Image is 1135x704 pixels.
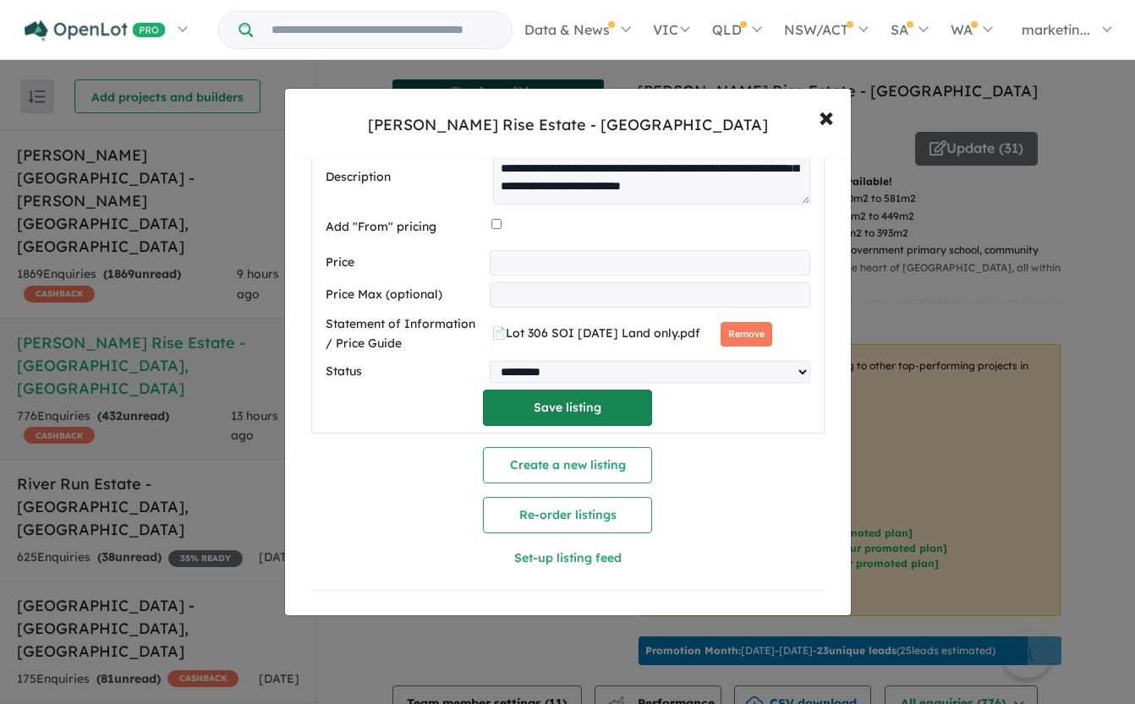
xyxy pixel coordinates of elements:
[483,497,652,533] button: Re-order listings
[491,325,700,341] span: 📄 Lot 306 SOI [DATE] Land only.pdf
[25,20,166,41] img: Openlot PRO Logo White
[483,447,652,483] button: Create a new listing
[256,12,508,48] input: Try estate name, suburb, builder or developer
[326,285,483,305] label: Price Max (optional)
[326,362,483,382] label: Status
[1022,21,1090,38] span: marketin...
[326,167,487,188] label: Description
[483,390,652,426] button: Save listing
[721,322,772,347] button: Remove
[819,98,834,134] span: ×
[326,253,483,273] label: Price
[326,217,485,237] label: Add "From" pricing
[439,540,696,576] button: Set-up listing feed
[368,114,768,136] div: [PERSON_NAME] Rise Estate - [GEOGRAPHIC_DATA]
[326,314,485,355] label: Statement of Information / Price Guide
